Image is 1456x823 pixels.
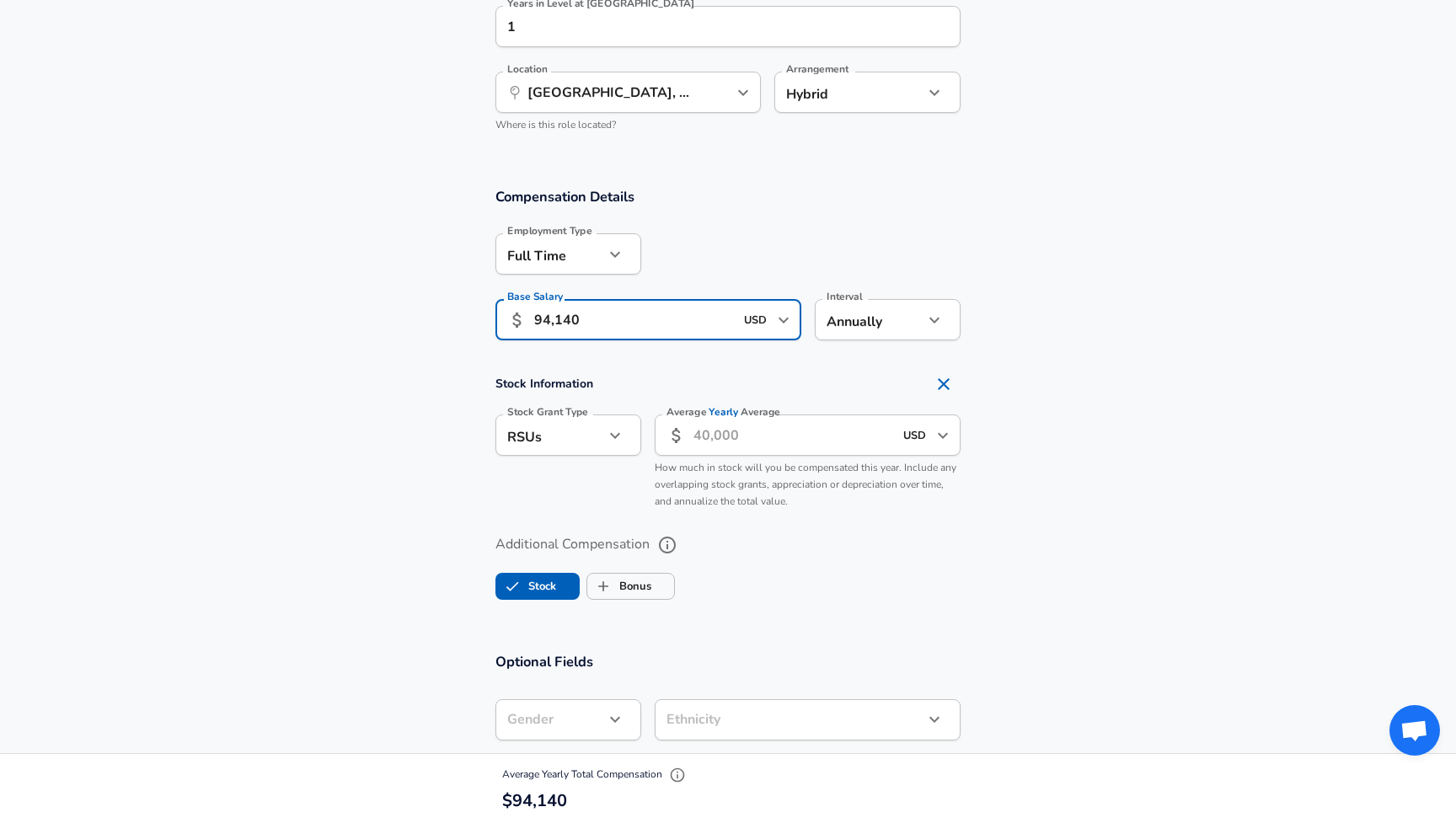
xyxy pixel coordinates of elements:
[1389,705,1440,756] div: Open chat
[666,407,780,417] label: Average Average
[655,461,956,508] span: How much in stock will you be compensated this year. Include any overlapping stock grants, apprec...
[502,767,690,781] span: Average Yearly Total Compensation
[693,414,893,456] input: 40,000
[495,531,961,559] label: Additional Compensation
[815,299,923,340] div: Annually
[507,407,588,417] label: Stock Grant Type
[931,424,955,447] button: Open
[587,570,651,602] label: Bonus
[495,414,604,456] div: RSUs
[507,291,563,302] label: Base Salary
[709,405,739,420] span: Yearly
[774,72,898,113] div: Hybrid
[495,652,961,671] h3: Optional Fields
[496,570,528,602] span: Stock
[495,118,616,131] span: Where is this role located?
[786,64,848,74] label: Arrangement
[739,307,773,333] input: USD
[507,64,547,74] label: Location
[495,187,961,206] h3: Compensation Details
[772,308,795,332] button: Open
[587,570,619,602] span: Bonus
[665,762,690,788] button: Explain Total Compensation
[495,367,961,401] h4: Stock Information
[827,291,863,302] label: Interval
[731,81,755,104] button: Open
[653,531,682,559] button: help
[534,299,734,340] input: 100,000
[495,233,604,275] div: Full Time
[496,570,556,602] label: Stock
[507,226,592,236] label: Employment Type
[495,573,580,600] button: StockStock
[898,422,932,448] input: USD
[495,6,923,47] input: 1
[927,367,961,401] button: Remove Section
[586,573,675,600] button: BonusBonus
